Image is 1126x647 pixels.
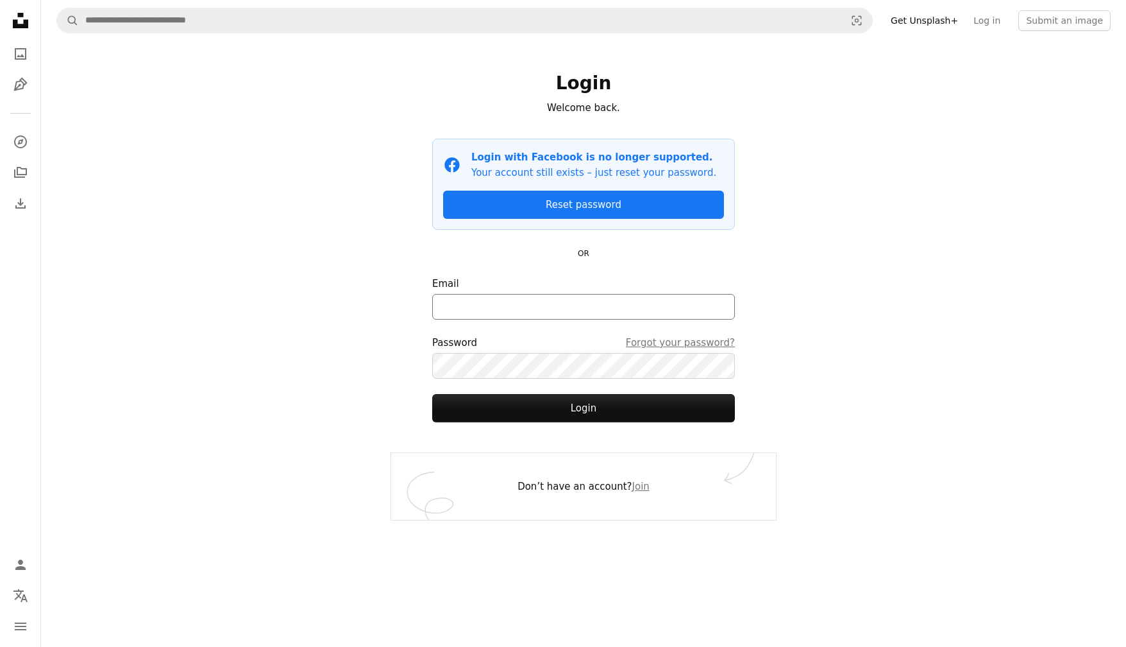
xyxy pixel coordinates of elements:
[883,10,966,31] a: Get Unsplash+
[432,335,735,350] div: Password
[8,552,33,578] a: Log in / Sign up
[471,165,716,180] p: Your account still exists – just reset your password.
[8,583,33,608] button: Language
[8,8,33,36] a: Home — Unsplash
[8,614,33,639] button: Menu
[432,394,735,422] button: Login
[56,8,873,33] form: Find visuals sitewide
[632,481,650,492] a: Join
[8,160,33,185] a: Collections
[8,191,33,216] a: Download History
[391,453,776,520] div: Don’t have an account?
[8,129,33,155] a: Explore
[57,8,79,33] button: Search Unsplash
[578,249,589,258] small: OR
[8,41,33,67] a: Photos
[432,100,735,116] p: Welcome back.
[1018,10,1111,31] button: Submit an image
[432,353,735,379] input: PasswordForgot your password?
[432,294,735,320] input: Email
[966,10,1008,31] a: Log in
[432,276,735,320] label: Email
[443,191,724,219] a: Reset password
[471,150,716,165] p: Login with Facebook is no longer supported.
[432,72,735,95] h1: Login
[8,72,33,98] a: Illustrations
[626,335,735,350] a: Forgot your password?
[841,8,872,33] button: Visual search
